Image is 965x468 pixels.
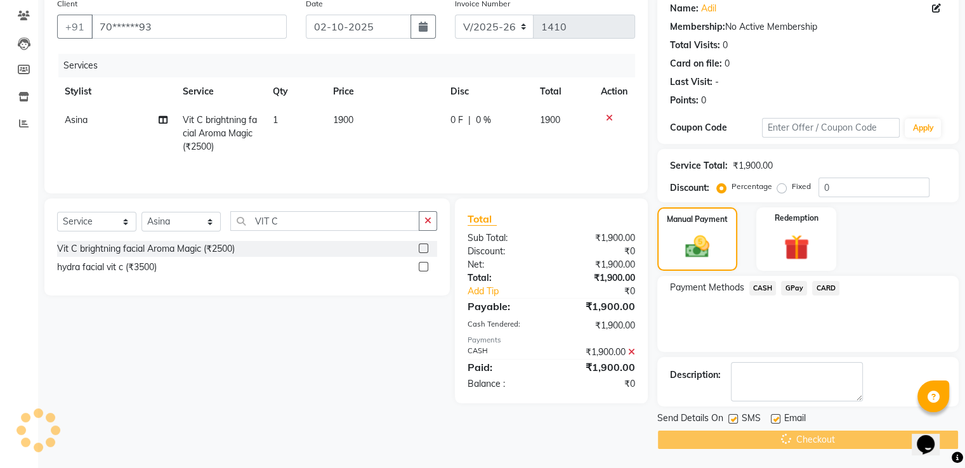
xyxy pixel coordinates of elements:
[723,39,728,52] div: 0
[458,360,551,375] div: Paid:
[458,285,567,298] a: Add Tip
[458,258,551,271] div: Net:
[775,212,818,224] label: Redemption
[784,412,806,427] span: Email
[781,281,807,296] span: GPay
[593,77,635,106] th: Action
[732,181,772,192] label: Percentage
[670,20,725,34] div: Membership:
[551,360,645,375] div: ₹1,900.00
[742,412,761,427] span: SMS
[551,231,645,245] div: ₹1,900.00
[725,57,730,70] div: 0
[715,75,719,89] div: -
[762,118,900,138] input: Enter Offer / Coupon Code
[333,114,353,126] span: 1900
[57,242,235,256] div: Vit C brightning facial Aroma Magic (₹2500)
[175,77,265,106] th: Service
[458,299,551,314] div: Payable:
[749,281,777,296] span: CASH
[701,2,716,15] a: Adil
[443,77,532,106] th: Disc
[58,54,645,77] div: Services
[792,181,811,192] label: Fixed
[670,368,721,382] div: Description:
[325,77,443,106] th: Price
[551,245,645,258] div: ₹0
[567,285,644,298] div: ₹0
[468,212,497,226] span: Total
[667,214,728,225] label: Manual Payment
[57,15,93,39] button: +91
[57,77,175,106] th: Stylist
[678,233,717,261] img: _cash.svg
[450,114,463,127] span: 0 F
[458,319,551,332] div: Cash Tendered:
[733,159,773,172] div: ₹1,900.00
[265,77,325,106] th: Qty
[458,231,551,245] div: Sub Total:
[670,159,728,172] div: Service Total:
[670,57,722,70] div: Card on file:
[458,271,551,285] div: Total:
[670,20,946,34] div: No Active Membership
[701,94,706,107] div: 0
[657,412,723,427] span: Send Details On
[65,114,88,126] span: Asina
[670,281,744,294] span: Payment Methods
[458,245,551,258] div: Discount:
[551,346,645,359] div: ₹1,900.00
[905,119,941,138] button: Apply
[183,114,257,152] span: Vit C brightning facial Aroma Magic (₹2500)
[458,346,551,359] div: CASH
[476,114,491,127] span: 0 %
[551,377,645,391] div: ₹0
[551,271,645,285] div: ₹1,900.00
[57,261,157,274] div: hydra facial vit c (₹3500)
[551,319,645,332] div: ₹1,900.00
[273,114,278,126] span: 1
[551,258,645,271] div: ₹1,900.00
[670,75,712,89] div: Last Visit:
[458,377,551,391] div: Balance :
[670,94,699,107] div: Points:
[532,77,593,106] th: Total
[812,281,839,296] span: CARD
[670,2,699,15] div: Name:
[551,299,645,314] div: ₹1,900.00
[670,121,762,134] div: Coupon Code
[670,39,720,52] div: Total Visits:
[468,114,471,127] span: |
[776,231,817,263] img: _gift.svg
[91,15,287,39] input: Search by Name/Mobile/Email/Code
[912,417,952,455] iframe: chat widget
[540,114,560,126] span: 1900
[670,181,709,195] div: Discount:
[230,211,419,231] input: Search or Scan
[468,335,635,346] div: Payments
